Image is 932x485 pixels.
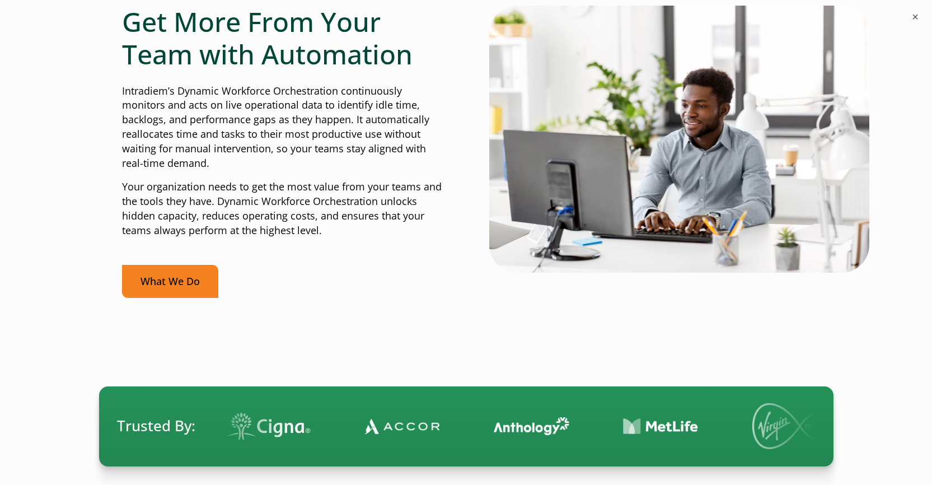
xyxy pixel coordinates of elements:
[489,6,869,272] img: Man typing on computer with real-time automation
[752,403,831,449] img: Virgin Media logo.
[364,418,440,435] img: Contact Center Automation Accor Logo
[122,84,443,171] p: Intradiem’s Dynamic Workforce Orchestration continuously monitors and acts on live operational da...
[910,11,921,22] button: ×
[122,180,443,238] p: Your organization needs to get the most value from your teams and the tools they have. Dynamic Wo...
[122,265,218,298] a: What We Do
[623,418,699,435] img: Contact Center Automation MetLife Logo
[122,6,443,70] h2: Get More From Your Team with Automation
[117,416,195,436] span: Trusted By:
